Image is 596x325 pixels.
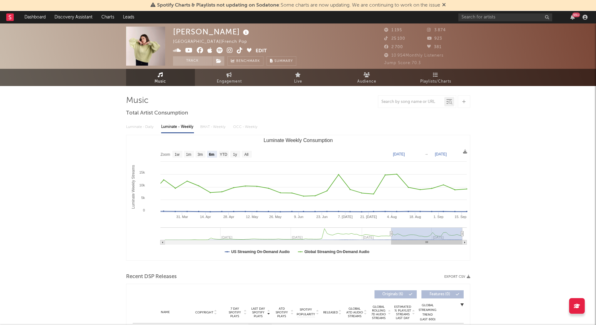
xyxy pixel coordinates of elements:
text: US Streaming On-Demand Audio [231,250,290,254]
span: Playlists/Charts [420,78,451,85]
span: Summary [274,59,293,63]
span: 25 100 [384,37,405,41]
text: 21. [DATE] [360,215,377,219]
text: 1y [233,152,237,157]
span: Last Day Spotify Plays [250,307,267,318]
a: Playlists/Charts [401,69,470,86]
a: Music [126,69,195,86]
span: Audience [357,78,376,85]
span: Estimated % Playlist Streams Last Day [394,305,411,320]
span: Engagement [217,78,242,85]
text: 7. [DATE] [338,215,353,219]
a: Audience [333,69,401,86]
text: 0 [143,208,145,212]
a: Charts [97,11,119,23]
span: 3 874 [427,28,446,32]
span: ATD Spotify Plays [273,307,290,318]
span: Originals ( 6 ) [379,292,407,296]
span: Copyright [195,311,213,314]
text: 28. Apr [223,215,234,219]
span: Features ( 0 ) [425,292,454,296]
div: Luminate - Weekly [161,122,194,132]
text: 15k [139,170,145,174]
span: 1 195 [384,28,402,32]
text: 15. Sep [455,215,466,219]
span: 7 Day Spotify Plays [227,307,243,318]
button: Edit [256,47,267,55]
text: Luminate Weekly Consumption [263,138,333,143]
text: 3m [197,152,203,157]
a: Leads [119,11,139,23]
span: Music [155,78,166,85]
a: Live [264,69,333,86]
text: 4. Aug [387,215,396,219]
text: 23. Jun [316,215,328,219]
text: [DATE] [393,152,405,156]
div: Name [145,310,186,315]
span: 2 700 [384,45,403,49]
button: Summary [267,56,296,66]
text: 1. Sep [433,215,443,219]
text: 14. Apr [200,215,211,219]
span: : Some charts are now updating. We are continuing to work on the issue [157,3,440,8]
span: Spotify Popularity [297,307,315,317]
text: 6m [209,152,214,157]
text: [DATE] [435,152,447,156]
span: 923 [427,37,442,41]
span: 381 [427,45,441,49]
text: Zoom [160,152,170,157]
text: YTD [220,152,227,157]
span: Spotify Charts & Playlists not updating on Sodatone [157,3,279,8]
div: [PERSON_NAME] [173,27,251,37]
text: Luminate Weekly Streams [131,165,135,209]
span: Global Rolling 7D Audio Streams [370,305,387,320]
span: 10 954 Monthly Listeners [384,53,444,58]
text: 9. Jun [294,215,303,219]
a: Engagement [195,69,264,86]
input: Search for artists [458,13,552,21]
text: → [425,152,428,156]
text: 1m [186,152,191,157]
span: Jump Score: 70.3 [384,61,421,65]
div: [GEOGRAPHIC_DATA] | French Pop [173,38,254,46]
text: 5k [141,196,145,200]
button: 99+ [570,15,575,20]
div: 99 + [572,13,580,17]
span: Dismiss [442,3,446,8]
text: 10k [139,183,145,187]
input: Search by song name or URL [378,99,444,104]
text: Global Streaming On-Demand Audio [304,250,369,254]
span: Benchmark [236,58,260,65]
span: Recent DSP Releases [126,273,177,281]
a: Dashboard [20,11,50,23]
button: Features(0) [421,290,464,298]
button: Track [173,56,212,66]
span: Global ATD Audio Streams [346,307,363,318]
div: Global Streaming Trend (Last 60D) [418,303,437,322]
button: Originals(6) [374,290,417,298]
a: Benchmark [227,56,263,66]
text: All [244,152,248,157]
text: 12. May [246,215,258,219]
span: Live [294,78,302,85]
svg: Luminate Weekly Consumption [126,135,470,260]
span: Total Artist Consumption [126,109,188,117]
text: 18. Aug [409,215,421,219]
text: 31. Mar [176,215,188,219]
text: 1w [175,152,180,157]
span: Released [323,311,338,314]
a: Discovery Assistant [50,11,97,23]
button: Export CSV [444,275,470,279]
text: 26. May [269,215,282,219]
